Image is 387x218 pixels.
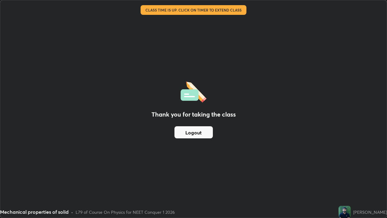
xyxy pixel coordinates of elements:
[76,209,175,215] div: L79 of Course On Physics for NEET Conquer 1 2026
[174,126,213,138] button: Logout
[353,209,387,215] div: [PERSON_NAME]
[180,80,207,103] img: offlineFeedback.1438e8b3.svg
[71,209,73,215] div: •
[339,206,351,218] img: 77ba4126559f4ddba4dd2c35227dad6a.jpg
[151,110,236,119] h2: Thank you for taking the class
